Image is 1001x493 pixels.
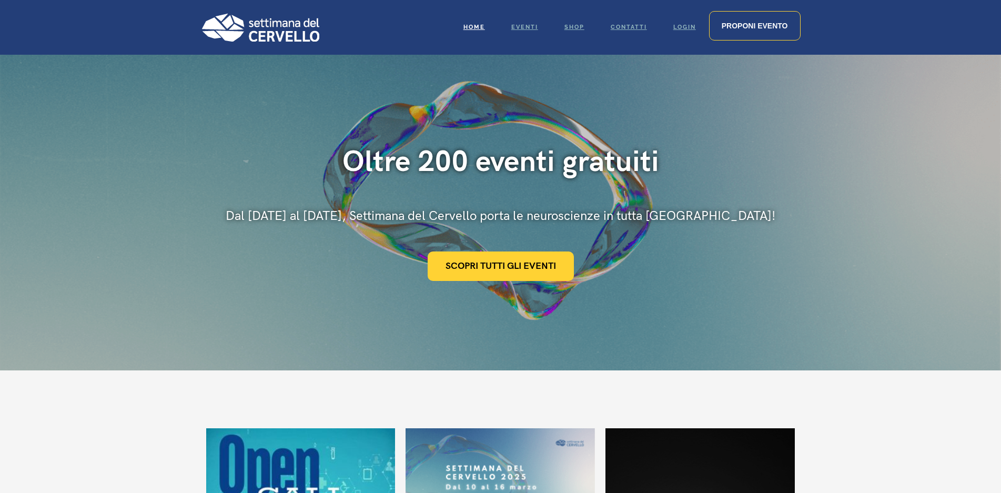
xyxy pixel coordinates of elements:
a: Scopri tutti gli eventi [428,251,574,281]
img: Logo [201,13,319,42]
span: Home [463,24,485,31]
a: Proponi evento [709,11,801,41]
div: Dal [DATE] al [DATE], Settimana del Cervello porta le neuroscienze in tutta [GEOGRAPHIC_DATA]! [226,207,775,225]
span: Contatti [611,24,647,31]
div: Oltre 200 eventi gratuiti [226,144,775,180]
span: Shop [564,24,584,31]
span: Login [673,24,696,31]
span: Proponi evento [722,22,788,30]
span: Eventi [511,24,538,31]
